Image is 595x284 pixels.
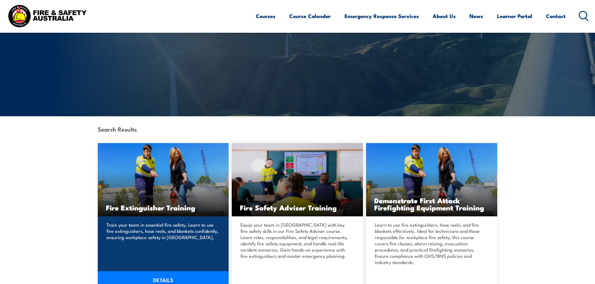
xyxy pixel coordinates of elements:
[375,222,487,265] p: Learn to use fire extinguishers, hose reels, and fire blankets effectively. Ideal for technicians...
[546,8,566,24] a: Contact
[289,8,331,24] a: Course Calendar
[374,197,489,211] h3: Demonstrate First Attack Firefighting Equipment Training
[98,125,137,133] strong: Search Results
[240,222,352,259] p: Equip your team in [GEOGRAPHIC_DATA] with key fire safety skills in our Fire Safety Adviser cours...
[366,143,497,216] img: Demonstrate First Attack Firefighting Equipment
[107,222,218,240] p: Train your team in essential fire safety. Learn to use fire extinguishers, hose reels, and blanke...
[98,143,229,216] img: Fire Extinguisher Training
[232,143,363,216] a: Fire Safety Adviser Training
[256,8,275,24] a: Courses
[106,204,221,211] h3: Fire Extinguisher Training
[497,8,532,24] a: Learner Portal
[469,8,483,24] a: News
[232,143,363,216] img: Fire Safety Advisor
[366,143,497,216] a: Demonstrate First Attack Firefighting Equipment Training
[345,8,419,24] a: Emergency Response Services
[433,8,456,24] a: About Us
[240,204,355,211] h3: Fire Safety Adviser Training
